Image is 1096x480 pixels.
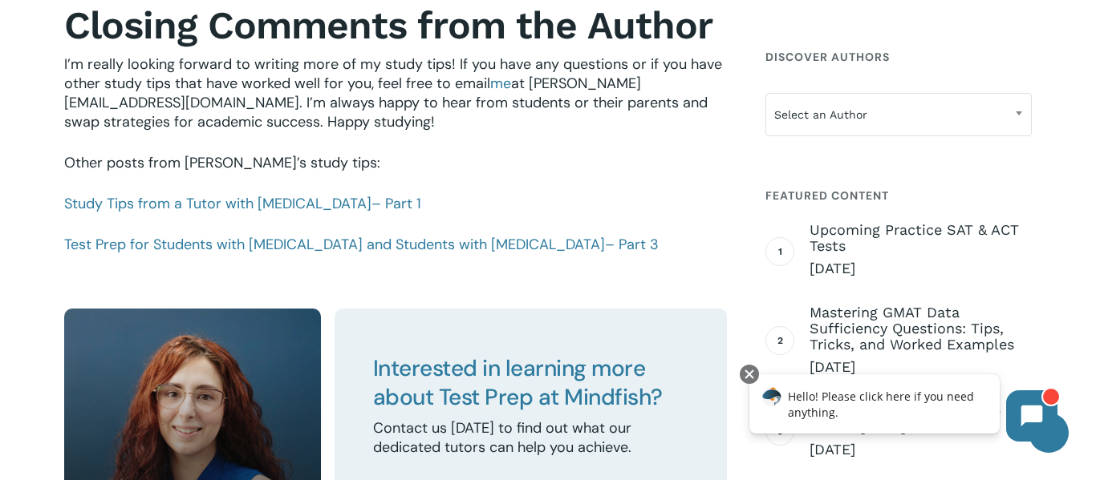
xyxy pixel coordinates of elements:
[373,418,689,457] p: Contact us [DATE] to find out what our dedicated tutors can help you achieve.
[765,42,1032,71] h4: Discover Authors
[765,93,1032,136] span: Select an Author
[64,2,712,48] strong: Closing Comments from the Author
[766,98,1031,131] span: Select an Author
[373,353,663,412] span: Interested in learning more about Test Prep at Mindfish?
[810,222,1032,254] span: Upcoming Practice SAT & ACT Tests
[810,305,1032,353] span: Mastering GMAT Data Sufficiency Questions: Tips, Tricks, and Worked Examples
[64,74,708,131] span: at [PERSON_NAME][EMAIL_ADDRESS][DOMAIN_NAME]. I’m always happy to hear from students or their par...
[810,357,1032,377] span: [DATE]
[605,235,659,254] span: – Part 3
[810,305,1032,377] a: Mastering GMAT Data Sufficiency Questions: Tips, Tricks, and Worked Examples [DATE]
[733,361,1074,458] iframe: Chatbot
[765,181,1032,210] h4: Featured Content
[64,153,727,194] p: Other posts from [PERSON_NAME]’s study tips:
[64,194,421,213] a: Study Tips from a Tutor with [MEDICAL_DATA]– Part 1
[64,54,722,93] span: I’m really looking forward to writing more of my study tips! If you have any questions or if you ...
[64,235,659,254] a: Test Prep for Students with [MEDICAL_DATA] and Students with [MEDICAL_DATA]– Part 3
[810,222,1032,278] a: Upcoming Practice SAT & ACT Tests [DATE]
[371,194,421,213] span: – Part 1
[810,259,1032,278] span: [DATE]
[490,74,511,93] a: me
